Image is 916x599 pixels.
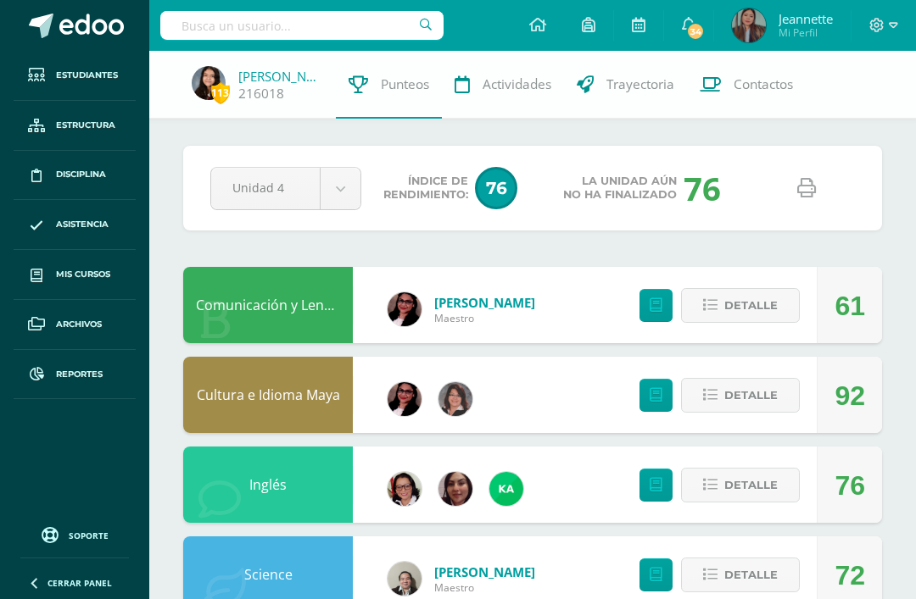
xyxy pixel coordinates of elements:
[249,475,287,494] a: Inglés
[383,175,468,202] span: Índice de Rendimiento:
[196,296,359,314] a: Comunicación y Lenguaje
[686,22,705,41] span: 34
[336,51,442,119] a: Punteos
[14,300,136,350] a: Archivos
[14,51,136,101] a: Estudiantes
[56,368,103,381] span: Reportes
[606,75,674,93] span: Trayectoria
[14,200,136,250] a: Asistencia
[438,382,472,416] img: df865ced3841bf7d29cb8ae74298d689.png
[489,472,523,506] img: a64c3460752fcf2c5e8663a69b02fa63.png
[197,385,340,404] a: Cultura e Idioma Maya
[483,75,551,93] span: Actividades
[381,75,429,93] span: Punteos
[14,101,136,151] a: Estructura
[681,468,800,502] button: Detalle
[211,168,360,209] a: Unidad 4
[56,168,106,181] span: Disciplina
[192,66,226,100] img: 383d6f74b2c436a90a66bfdc6559b87d.png
[732,8,766,42] img: e0e3018be148909e9b9cf69bbfc1c52d.png
[779,10,833,27] span: Jeannette
[434,311,535,325] span: Maestro
[56,268,110,281] span: Mis cursos
[388,292,422,326] img: 1c3ed0363f92f1cd3aaa9c6dc44d1b5b.png
[388,472,422,506] img: 2ca4f91e2a017358137dd701126cf722.png
[684,166,721,210] div: 76
[69,530,109,541] span: Soporte
[183,267,353,343] div: Comunicación y Lenguaje
[47,577,112,589] span: Cerrar panel
[681,378,800,413] button: Detalle
[14,350,136,400] a: Reportes
[724,559,778,591] span: Detalle
[388,382,422,416] img: 1c3ed0363f92f1cd3aaa9c6dc44d1b5b.png
[779,25,833,40] span: Mi Perfil
[564,51,687,119] a: Trayectoria
[724,469,778,501] span: Detalle
[563,175,677,202] span: La unidad aún no ha finalizado
[56,318,102,331] span: Archivos
[244,565,293,584] a: Science
[56,119,115,132] span: Estructura
[724,290,778,321] span: Detalle
[56,69,118,82] span: Estudiantes
[14,250,136,300] a: Mis cursos
[734,75,793,93] span: Contactos
[835,268,865,344] div: 61
[724,380,778,411] span: Detalle
[56,218,109,231] span: Asistencia
[835,358,865,434] div: 92
[232,168,299,208] span: Unidad 4
[835,447,865,524] div: 76
[438,472,472,506] img: 5f1707d5efd63e8f04ee695e4f407930.png
[442,51,564,119] a: Actividades
[681,288,800,323] button: Detalle
[183,357,353,433] div: Cultura e Idioma Maya
[183,446,353,523] div: Inglés
[434,294,535,311] a: [PERSON_NAME]
[434,580,535,595] span: Maestro
[14,151,136,201] a: Disciplina
[211,82,230,103] span: 113
[434,563,535,580] a: [PERSON_NAME]
[475,167,517,209] span: 76
[238,85,284,103] a: 216018
[388,562,422,596] img: 525b25e562e1b2fd5211d281b33393db.png
[238,68,323,85] a: [PERSON_NAME]
[20,523,129,546] a: Soporte
[681,557,800,592] button: Detalle
[160,11,444,40] input: Busca un usuario...
[687,51,806,119] a: Contactos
